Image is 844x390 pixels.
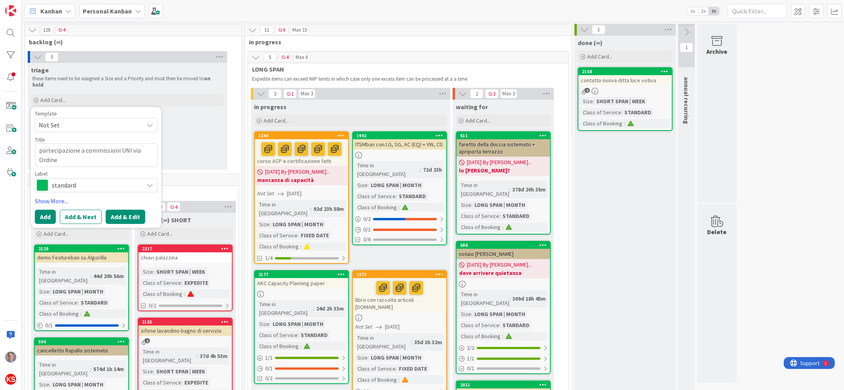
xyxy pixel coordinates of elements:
span: in progress [254,103,286,111]
div: EXPEDITE [182,278,210,287]
div: LONG SPAN | MONTH [51,287,105,296]
div: STANDARD [501,212,531,220]
div: SHORT SPAN | WEEK [594,97,647,106]
span: backlog (∞) [29,38,232,46]
div: sifone lavandino bagno di servizio [138,326,232,336]
div: Class of Booking [257,342,300,350]
div: Size [355,353,368,362]
div: 1992 [353,132,446,139]
span: : [300,242,302,251]
span: : [269,220,271,229]
div: Class of Service [141,378,181,387]
strong: on hold [32,75,212,88]
div: 2177 [258,272,348,277]
span: 0/6 [363,235,371,244]
span: : [368,353,369,362]
span: Add Card... [587,53,613,60]
div: chiavi palazzina [138,252,232,263]
span: [DATE] [287,189,302,198]
div: LONG SPAN | MONTH [472,310,527,318]
span: : [499,212,501,220]
span: : [624,119,625,128]
span: Add Card... [44,230,69,237]
b: lo [PERSON_NAME]? [459,167,548,174]
div: STANDARD [501,321,531,329]
div: 590 [38,339,128,345]
a: 1244corso ACP e certificazione fatti[DATE] By [PERSON_NAME]...mancanza di capacitàNot Set[DATE]Ti... [254,131,349,264]
span: : [368,181,369,189]
div: SHORT SPAN | WEEK [154,367,207,376]
div: 2155 [142,319,232,325]
div: Time in [GEOGRAPHIC_DATA] [355,161,420,178]
span: annual recurring [683,77,690,124]
span: : [49,380,51,389]
div: notaio [PERSON_NAME] [457,249,550,259]
span: 4 [167,202,180,212]
span: 4 [55,25,68,35]
span: : [298,331,299,339]
div: 378d 20h 35m [510,185,548,194]
a: Show More... [35,196,157,206]
div: 1992ITSMban con LG, SG, AC (EQ) + VW, CD [353,132,446,150]
a: 2158contatto nuova ditta luce votivaSize:SHORT SPAN | WEEKClass of Service:STANDARDClass of Booking: [578,67,673,131]
div: Class of Service [257,331,298,339]
span: Kanban [40,6,62,16]
div: 1244 [258,133,348,138]
div: 309d 18h 45m [510,294,548,303]
div: 2217chiavi palazzina [138,245,232,263]
div: 0/2 [353,214,446,224]
div: 2129demo Featureban su Algorilla [35,245,128,263]
div: Class of Booking [581,119,624,128]
span: Add Card... [40,97,66,104]
span: 1 [592,25,605,34]
b: deve arrivare quietanza [459,269,548,277]
a: 886notaio [PERSON_NAME][DATE] By [PERSON_NAME]...deve arrivare quietanzaTime in [GEOGRAPHIC_DATA]... [456,241,551,374]
div: Time in [GEOGRAPHIC_DATA] [37,267,90,285]
img: avatar [5,374,16,385]
span: standard [52,180,140,191]
span: Not Set [39,120,138,130]
span: 0 / 1 [363,225,371,234]
span: : [269,320,271,328]
span: [DATE] By [PERSON_NAME]... [467,158,532,167]
div: Time in [GEOGRAPHIC_DATA] [37,360,90,378]
span: : [181,378,182,387]
div: Size [459,201,471,209]
div: SHORT SPAN | WEEK [154,267,207,276]
span: : [298,231,299,240]
div: 72d 23h [421,165,444,174]
span: 5 [263,53,277,62]
span: : [502,332,503,341]
div: FIXED DATE [299,231,331,240]
span: : [398,203,400,212]
span: on hold (∞) SHORT [138,216,191,224]
label: Title [35,136,45,143]
div: Class of Booking [355,203,398,212]
span: Label [35,171,47,176]
div: Class of Service [355,192,396,201]
span: waiting for [456,103,488,111]
div: Size [581,97,593,106]
span: [DATE] By [PERSON_NAME]... [265,168,330,176]
a: 611faretto della doccia sistemato + apriporta terrazzo[DATE] By [PERSON_NAME]...lo [PERSON_NAME]?... [456,131,551,235]
div: 1973 [353,271,446,278]
span: 4 [278,53,292,62]
div: 1992 [357,133,446,138]
div: 611 [457,132,550,139]
div: Max 3 [301,92,313,96]
div: Time in [GEOGRAPHIC_DATA] [257,200,310,218]
div: 590cancelletto Rapallo sistemato [35,338,128,356]
div: 0/1 [35,320,128,330]
span: 1 [585,88,590,93]
div: 1/1 [255,353,348,363]
span: 0 [45,52,59,62]
div: 574d 1h 14m [91,365,126,373]
div: Max 15 [292,28,307,32]
div: Class of Service [37,298,78,307]
b: mancanza di capacità [257,176,346,184]
div: AKC Capacity Planning paper [255,278,348,288]
div: Time in [GEOGRAPHIC_DATA] [459,290,509,307]
div: Size [459,310,471,318]
div: 2155sifone lavandino bagno di servizio [138,318,232,336]
div: 611faretto della doccia sistemato + apriporta terrazzo [457,132,550,157]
